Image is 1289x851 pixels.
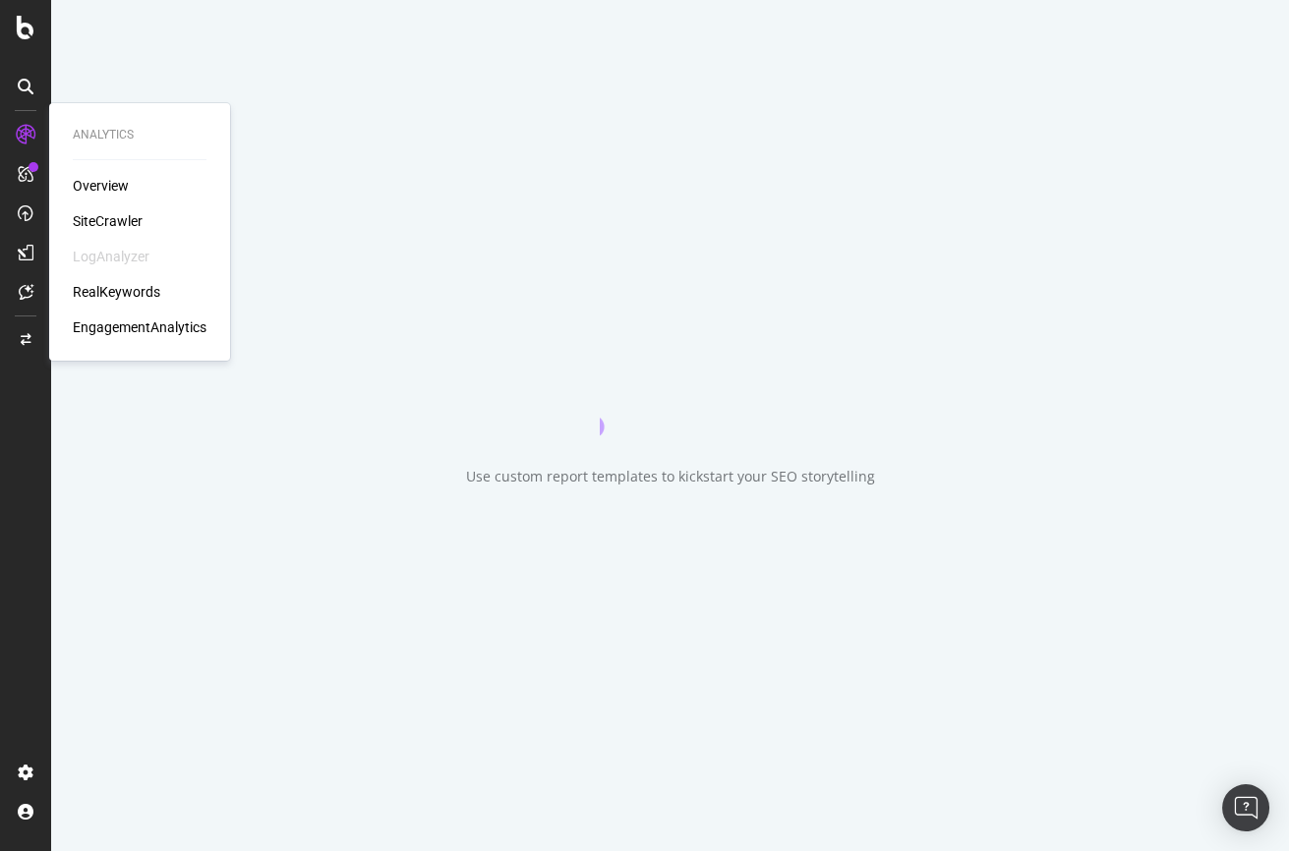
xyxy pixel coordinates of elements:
[73,282,160,302] a: RealKeywords
[466,467,875,486] div: Use custom report templates to kickstart your SEO storytelling
[600,365,741,435] div: animation
[73,317,206,337] a: EngagementAnalytics
[73,127,206,143] div: Analytics
[73,176,129,196] a: Overview
[1222,784,1269,831] div: Open Intercom Messenger
[73,211,143,231] a: SiteCrawler
[73,247,149,266] div: LogAnalyzer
